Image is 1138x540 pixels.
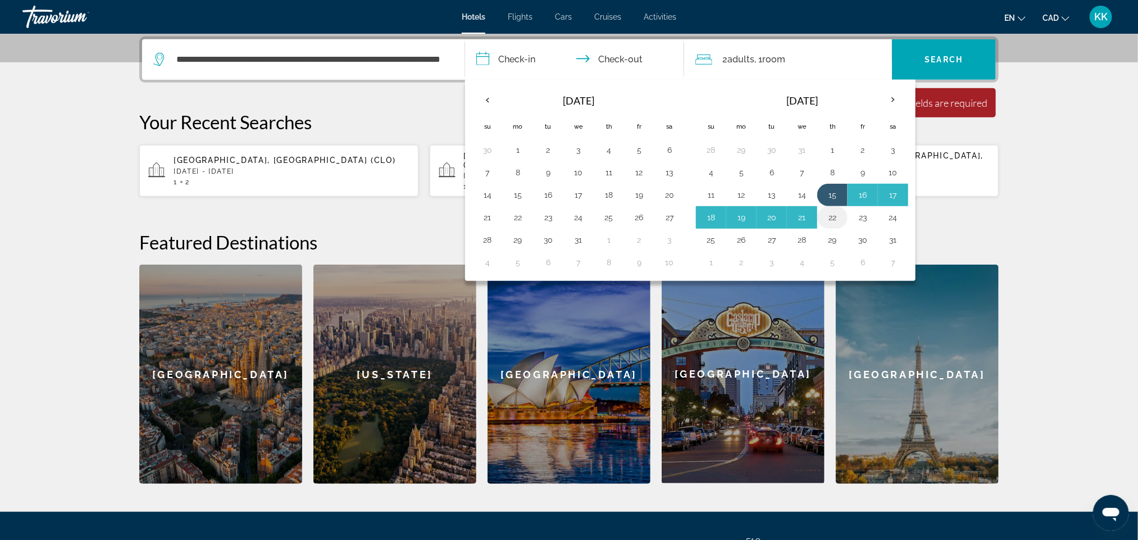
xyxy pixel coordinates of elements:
button: Day 27 [661,210,679,225]
button: User Menu [1086,5,1116,29]
button: Day 1 [509,142,527,158]
button: Day 28 [479,232,497,248]
button: Search [892,39,996,80]
button: Travelers: 2 adults, 0 children [684,39,892,80]
button: Day 14 [793,187,811,203]
button: Day 29 [509,232,527,248]
button: Change currency [1043,10,1069,26]
button: [GEOGRAPHIC_DATA] & Spa All Inclusive ([GEOGRAPHIC_DATA], [GEOGRAPHIC_DATA])[DATE] - [DATE]12 [430,144,709,197]
button: Day 3 [570,142,588,158]
button: Day 5 [732,165,750,180]
a: [GEOGRAPHIC_DATA] [836,265,999,484]
span: 2 [185,178,190,186]
button: Day 17 [570,187,588,203]
button: Day 13 [661,165,679,180]
button: Day 1 [823,142,841,158]
button: Day 24 [570,210,588,225]
button: Day 27 [763,232,781,248]
button: Day 7 [479,165,497,180]
button: Day 9 [854,165,872,180]
button: Day 5 [823,255,841,270]
button: Day 14 [479,187,497,203]
button: Day 1 [702,255,720,270]
p: Your Recent Searches [139,111,999,133]
button: Day 5 [630,142,648,158]
button: Day 12 [732,187,750,203]
button: Day 30 [479,142,497,158]
button: Day 16 [854,187,872,203]
a: [GEOGRAPHIC_DATA] [488,265,650,484]
button: Day 18 [600,187,618,203]
button: Day 30 [539,232,557,248]
button: Day 26 [630,210,648,225]
a: Flights [508,12,532,21]
button: Day 29 [732,142,750,158]
button: Day 2 [854,142,872,158]
button: Day 4 [702,165,720,180]
button: Day 2 [732,255,750,270]
button: Day 17 [884,187,902,203]
button: Day 2 [539,142,557,158]
span: Cars [555,12,572,21]
button: Day 11 [600,165,618,180]
button: Day 1 [600,232,618,248]
button: Day 11 [702,187,720,203]
span: , 1 [754,52,785,67]
button: Day 7 [570,255,588,270]
button: Day 4 [479,255,497,270]
button: Day 30 [854,232,872,248]
button: Day 31 [793,142,811,158]
a: [US_STATE] [313,265,476,484]
a: [GEOGRAPHIC_DATA] [139,265,302,484]
button: Day 10 [661,255,679,270]
button: Day 21 [793,210,811,225]
button: Day 6 [539,255,557,270]
button: Day 6 [854,255,872,270]
div: Search widget [142,39,996,80]
button: Day 15 [509,187,527,203]
button: Day 18 [702,210,720,225]
button: Day 25 [600,210,618,225]
th: [DATE] [726,87,878,114]
button: Day 28 [793,232,811,248]
button: Day 7 [884,255,902,270]
button: Previous month [472,87,503,113]
button: Day 12 [630,165,648,180]
button: Change language [1004,10,1026,26]
a: Travorium [22,2,135,31]
button: Day 3 [884,142,902,158]
button: Day 20 [763,210,781,225]
h2: Featured Destinations [139,231,999,253]
button: Next month [878,87,908,113]
button: Day 13 [763,187,781,203]
button: Day 15 [823,187,841,203]
span: 2 [722,52,754,67]
div: All fields are required [897,97,987,109]
a: Cruises [594,12,621,21]
button: Check in and out dates [465,39,684,80]
button: Day 25 [702,232,720,248]
a: [GEOGRAPHIC_DATA] [662,265,825,484]
span: CAD [1043,13,1059,22]
span: [GEOGRAPHIC_DATA], [GEOGRAPHIC_DATA] (CLO) [174,156,396,165]
button: Day 2 [630,232,648,248]
button: [GEOGRAPHIC_DATA], [GEOGRAPHIC_DATA] (CLO)[DATE] - [DATE]12 [139,144,418,197]
button: Day 24 [884,210,902,225]
button: Day 7 [793,165,811,180]
button: Day 31 [570,232,588,248]
a: Hotels [462,12,485,21]
p: [DATE] - [DATE] [174,167,409,175]
button: Day 28 [702,142,720,158]
a: Activities [644,12,676,21]
p: [DATE] - [DATE] [464,172,700,180]
button: Day 3 [661,232,679,248]
span: Search [925,55,963,64]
